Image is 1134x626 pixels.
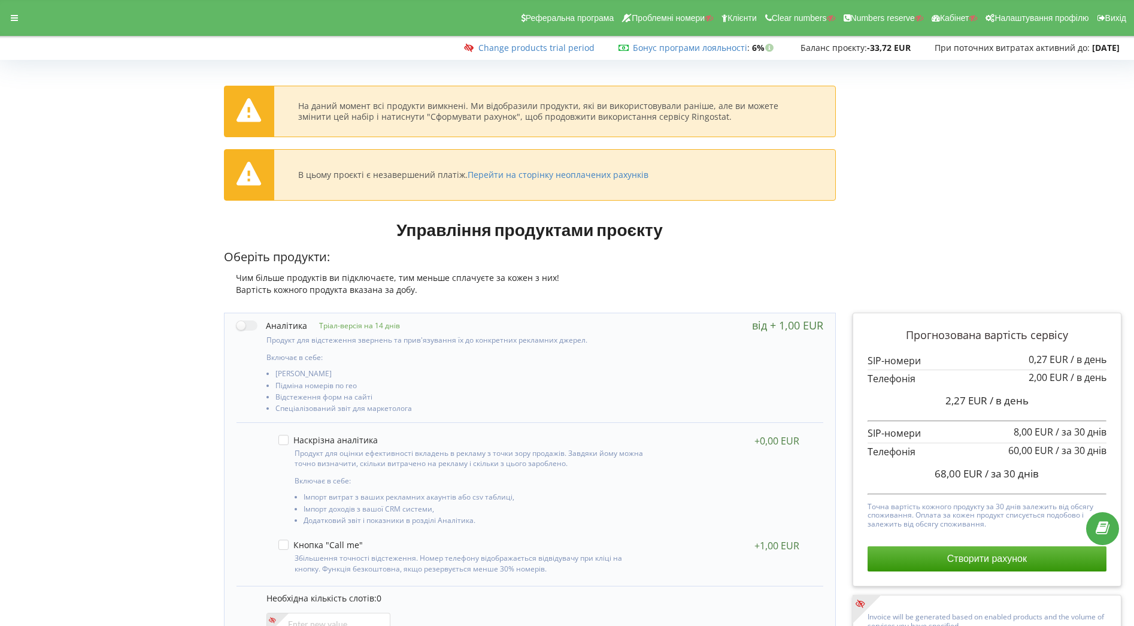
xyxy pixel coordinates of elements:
[266,592,811,604] p: Необхідна кількість слотів:
[1071,353,1106,366] span: / в день
[772,13,827,23] span: Clear numbers
[1092,42,1120,53] strong: [DATE]
[868,445,1106,459] p: Телефонія
[752,319,823,331] div: від + 1,00 EUR
[633,42,747,53] a: Бонус програми лояльності
[304,493,643,504] li: Імпорт витрат з ваших рекламних акаунтів або csv таблиці,
[985,467,1039,480] span: / за 30 днів
[304,516,643,528] li: Додатковий звіт і показники в розділі Аналітика.
[868,372,1106,386] p: Телефонія
[1008,444,1053,457] span: 60,00 EUR
[935,467,983,480] span: 68,00 EUR
[478,42,595,53] a: Change products trial period
[1029,371,1068,384] span: 2,00 EUR
[868,328,1106,343] p: Прогнозована вартість сервісу
[275,393,647,404] li: Відстеження форм на сайті
[754,540,799,552] div: +1,00 EUR
[851,13,915,23] span: Numbers reserve
[632,13,705,23] span: Проблемні номери
[940,13,969,23] span: Кабінет
[867,42,911,53] strong: -33,72 EUR
[468,169,648,180] a: Перейти на сторінку неоплачених рахунків
[266,335,647,345] p: Продукт для відстеження звернень та прив'язування їх до конкретних рекламних джерел.
[945,394,987,407] span: 2,27 EUR
[801,42,867,53] span: Баланс проєкту:
[275,382,647,393] li: Підміна номерів по гео
[298,101,811,122] div: На даний момент всі продукти вимкнені. Ми відобразили продукти, які ви використовували раніше, ал...
[868,546,1106,571] button: Створити рахунок
[1014,425,1053,438] span: 8,00 EUR
[224,272,836,284] div: Чим більше продуктів ви підключаєте, тим меньше сплачуєте за кожен з них!
[224,219,836,240] h1: Управління продуктами проєкту
[526,13,614,23] span: Реферальна програма
[295,476,643,486] p: Включає в себе:
[275,404,647,416] li: Спеціалізований звіт для маркетолога
[278,540,363,550] label: Кнопка "Call me"
[990,394,1029,407] span: / в день
[275,370,647,381] li: [PERSON_NAME]
[307,320,400,331] p: Тріал-версія на 14 днів
[1056,425,1106,438] span: / за 30 днів
[754,435,799,447] div: +0,00 EUR
[752,42,777,53] strong: 6%
[295,553,643,573] p: Збільшення точності відстеження. Номер телефону відображається відвідувачу при кліці на кнопку. Ф...
[295,448,643,468] p: Продукт для оцінки ефективності вкладень в рекламу з точки зору продажів. Завдяки йому можна точн...
[278,435,378,445] label: Наскрізна аналітика
[868,354,1106,368] p: SIP-номери
[633,42,750,53] span: :
[868,500,1106,528] p: Точна вартість кожного продукту за 30 днів залежить від обсягу споживання. Оплата за кожен продук...
[224,284,836,296] div: Вартість кожного продукта вказана за добу.
[727,13,757,23] span: Клієнти
[1105,13,1126,23] span: Вихід
[236,319,307,332] label: Аналітика
[868,427,1106,440] p: SIP-номери
[377,592,381,604] span: 0
[298,170,648,180] div: В цьому проєкті є незавершений платіж.
[994,13,1088,23] span: Налаштування профілю
[266,352,647,362] p: Включає в себе:
[1056,444,1106,457] span: / за 30 днів
[304,505,643,516] li: Імпорт доходів з вашої CRM системи,
[1071,371,1106,384] span: / в день
[1029,353,1068,366] span: 0,27 EUR
[224,249,836,266] p: Оберіть продукти:
[935,42,1090,53] span: При поточних витратах активний до:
